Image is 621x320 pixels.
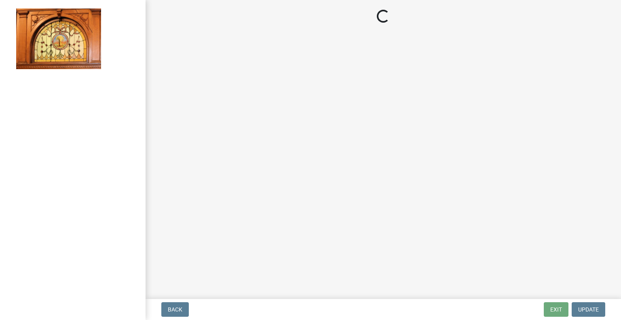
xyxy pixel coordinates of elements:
span: Back [168,306,182,313]
img: Jasper County, Indiana [16,8,101,69]
button: Update [572,302,605,317]
button: Back [161,302,189,317]
button: Exit [544,302,568,317]
span: Update [578,306,599,313]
